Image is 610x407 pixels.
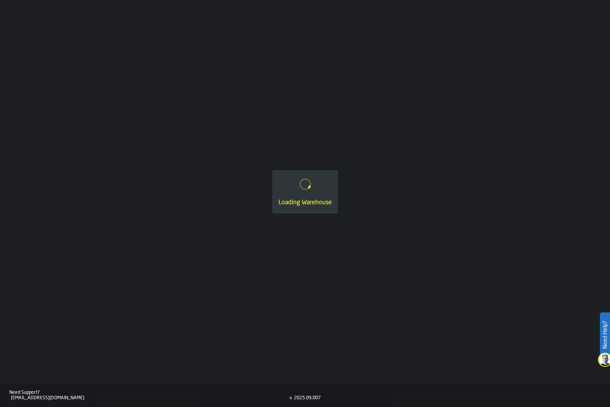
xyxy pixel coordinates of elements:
[294,395,321,401] div: 2025.09.007
[289,395,292,401] div: v.
[278,198,332,207] div: Loading Warehouse
[9,390,289,395] div: Need Support?
[11,395,289,401] div: [EMAIL_ADDRESS][DOMAIN_NAME]
[9,390,289,401] a: Need Support?[EMAIL_ADDRESS][DOMAIN_NAME]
